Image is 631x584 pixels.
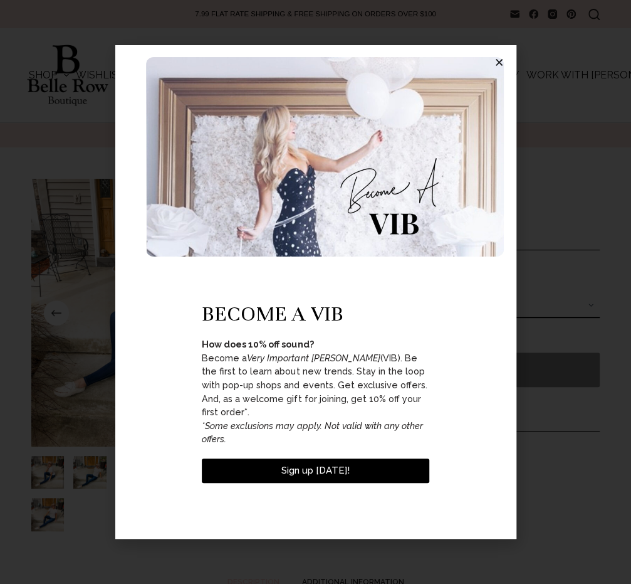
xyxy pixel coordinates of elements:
a: Close [494,58,504,67]
p: Become a (VIB). Be the first to learn about new trends. Stay in the loop with pop-up shops and ev... [202,337,429,446]
em: Very Important [PERSON_NAME] [247,353,380,363]
h2: become a vib [202,303,429,325]
a: Sign up [DATE]! [202,459,429,483]
span: Sign up [DATE]! [281,466,350,475]
strong: How does 10% off sound? [202,339,313,349]
em: *Some exclusions may apply. Not valid with any other offers. [202,420,422,445]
